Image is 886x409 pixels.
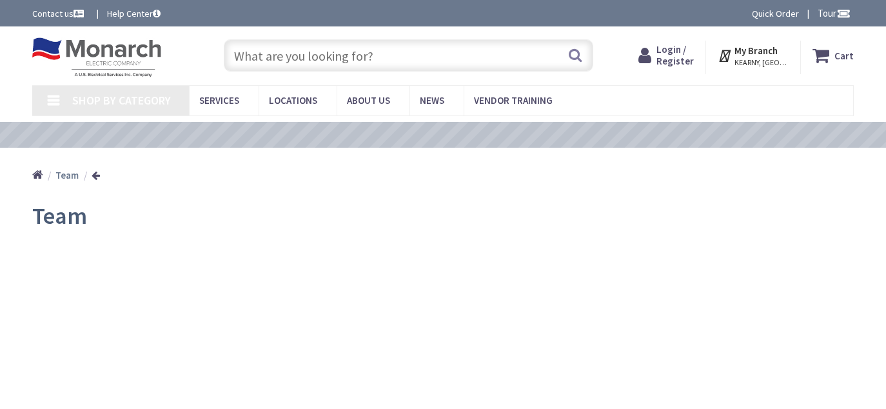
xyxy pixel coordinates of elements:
a: Contact us [32,7,86,20]
span: KEARNY, [GEOGRAPHIC_DATA] [734,57,789,68]
span: Login / Register [656,43,694,67]
span: Team [32,201,87,230]
a: VIEW OUR VIDEO TRAINING LIBRARY [330,128,555,143]
span: Vendor Training [474,94,553,106]
img: Monarch Electric Company [32,37,161,77]
a: Cart [812,44,854,67]
a: Quick Order [752,7,799,20]
strong: My Branch [734,45,778,57]
strong: Cart [834,44,854,67]
span: Locations [269,94,317,106]
span: News [420,94,444,106]
strong: Team [55,169,79,181]
a: Help Center [107,7,161,20]
span: Services [199,94,239,106]
span: Tour [818,7,851,19]
span: About Us [347,94,390,106]
span: Shop By Category [72,93,171,108]
div: My Branch KEARNY, [GEOGRAPHIC_DATA] [718,44,789,67]
input: What are you looking for? [224,39,593,72]
a: Login / Register [638,44,694,67]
